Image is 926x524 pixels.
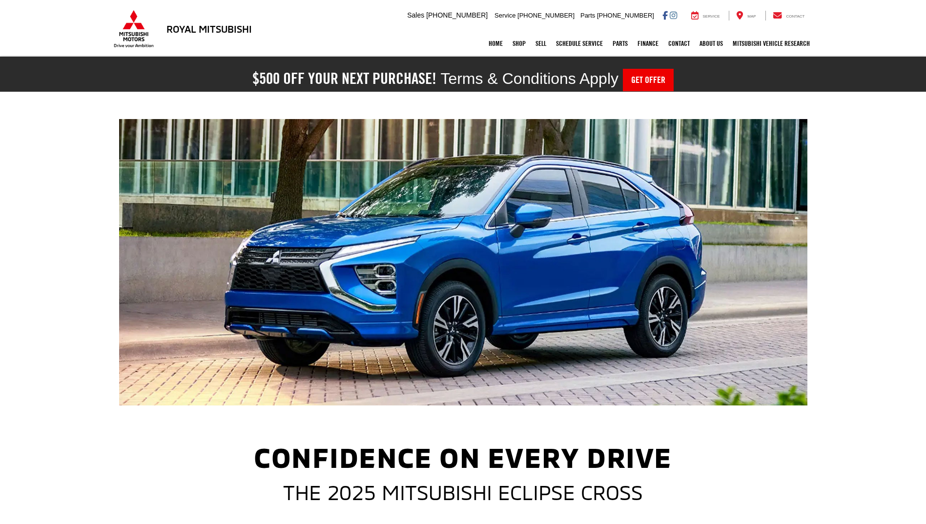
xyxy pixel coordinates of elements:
a: Contact [663,31,695,56]
span: Parts [580,12,595,19]
h3: Royal Mitsubishi [166,23,252,34]
img: Mitsubishi [112,10,156,48]
a: Sell [531,31,551,56]
a: Instagram: Click to visit our Instagram page [670,11,677,19]
span: [PHONE_NUMBER] [597,12,654,19]
a: Contact [765,11,812,20]
a: About Us [695,31,728,56]
a: Mitsubishi Vehicle Research [728,31,815,56]
span: Service [494,12,515,19]
h2: THE 2025 MITSUBISHI ECLIPSE CROSS [119,481,807,503]
span: [PHONE_NUMBER] [426,11,488,19]
a: Facebook: Click to visit our Facebook page [662,11,668,19]
span: Contact [786,14,804,19]
a: Get Offer [623,69,674,91]
span: Terms & Conditions Apply [440,70,618,87]
span: Map [747,14,756,19]
a: Map [729,11,763,20]
a: Home [484,31,508,56]
span: [PHONE_NUMBER] [517,12,575,19]
a: Schedule Service: Opens in a new tab [551,31,608,56]
a: Parts: Opens in a new tab [608,31,633,56]
span: Sales [407,11,424,19]
h1: Confidence on Every Drive [119,443,807,471]
a: Service [684,11,727,20]
h2: $500 off your next purchase! [252,72,436,85]
a: Shop [508,31,531,56]
img: A white 2024 / 2025 Mitsubishi Eclipse Cross Compact SUV parked [119,119,807,406]
a: Finance [633,31,663,56]
span: Service [703,14,720,19]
